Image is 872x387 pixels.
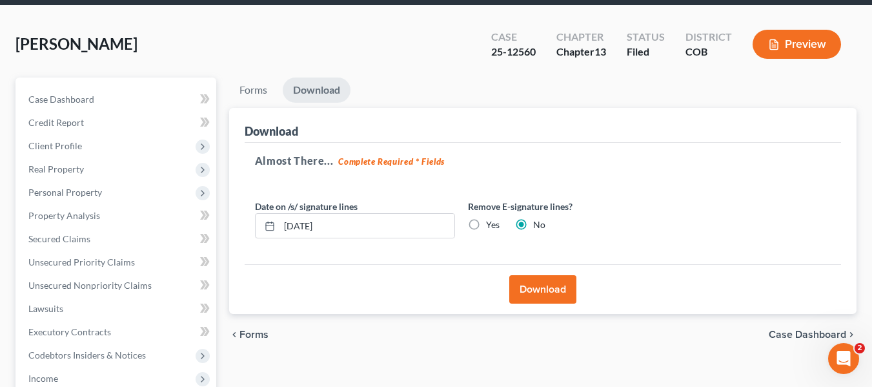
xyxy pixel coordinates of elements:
span: Income [28,373,58,384]
span: Forms [239,329,269,340]
i: chevron_left [229,329,239,340]
strong: Complete Required * Fields [338,156,445,167]
a: Credit Report [18,111,216,134]
a: Unsecured Priority Claims [18,251,216,274]
span: Personal Property [28,187,102,198]
a: Property Analysis [18,204,216,227]
div: COB [685,45,732,59]
span: Credit Report [28,117,84,128]
input: MM/DD/YYYY [279,214,454,238]
span: Lawsuits [28,303,63,314]
a: Download [283,78,350,103]
label: Yes [486,218,500,231]
a: Case Dashboard [18,88,216,111]
label: Remove E-signature lines? [468,200,668,213]
iframe: Intercom live chat [828,343,859,374]
span: Secured Claims [28,233,90,244]
a: Secured Claims [18,227,216,251]
div: Filed [627,45,665,59]
span: Real Property [28,163,84,174]
div: Download [245,123,298,139]
label: Date on /s/ signature lines [255,200,358,213]
a: Forms [229,78,278,103]
div: District [685,30,732,45]
span: Executory Contracts [28,326,111,337]
span: Client Profile [28,140,82,151]
div: Chapter [556,45,606,59]
button: Preview [753,30,841,59]
span: Unsecured Nonpriority Claims [28,280,152,291]
a: Unsecured Nonpriority Claims [18,274,216,297]
div: Chapter [556,30,606,45]
span: 2 [855,343,865,353]
button: Download [509,275,576,304]
span: [PERSON_NAME] [15,34,137,53]
label: No [533,218,545,231]
span: 13 [594,45,606,58]
span: Property Analysis [28,210,100,221]
span: Case Dashboard [769,329,846,340]
i: chevron_right [846,329,857,340]
span: Codebtors Insiders & Notices [28,350,146,361]
div: Case [491,30,536,45]
a: Lawsuits [18,297,216,320]
a: Case Dashboard chevron_right [769,329,857,340]
div: Status [627,30,665,45]
a: Executory Contracts [18,320,216,344]
span: Unsecured Priority Claims [28,256,135,267]
button: chevron_left Forms [229,329,286,340]
div: 25-12560 [491,45,536,59]
h5: Almost There... [255,153,831,169]
span: Case Dashboard [28,94,94,105]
